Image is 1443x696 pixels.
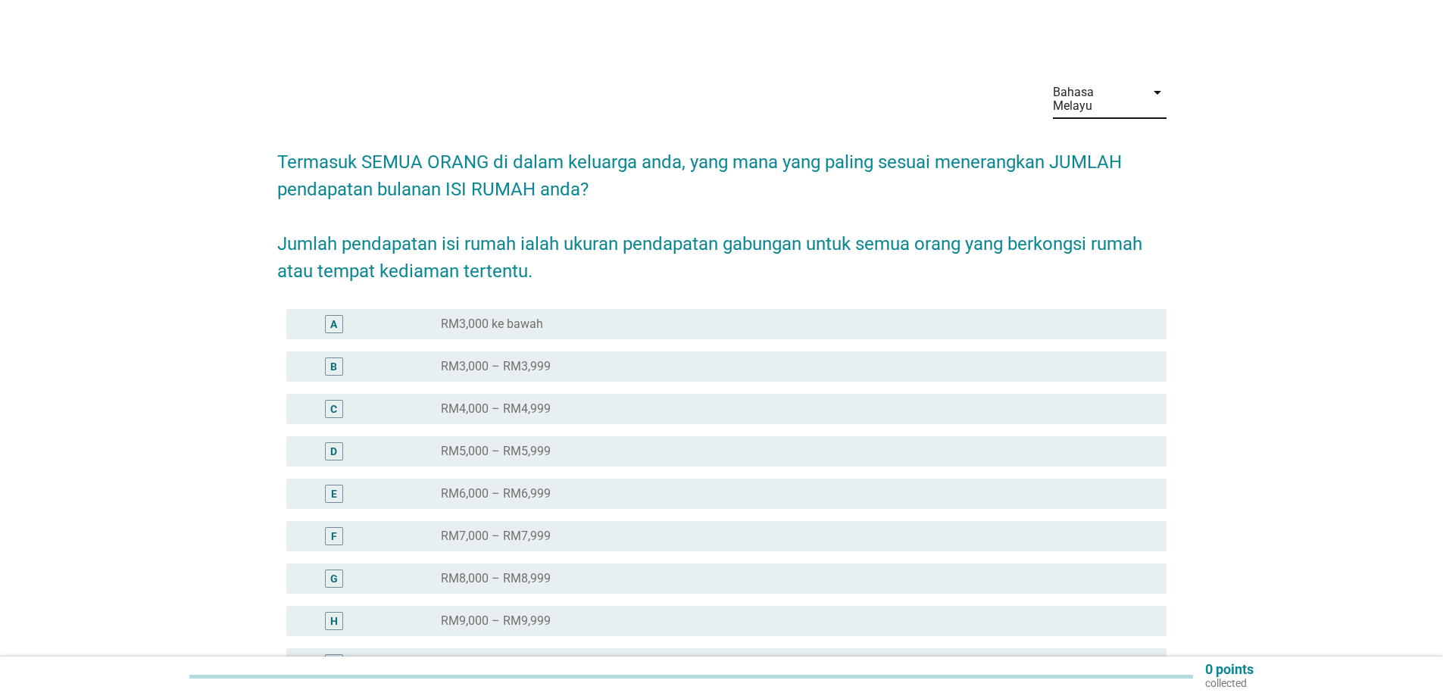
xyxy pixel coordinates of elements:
label: RM3,000 ke bawah [441,317,543,332]
label: RM10,000 ke atas [441,656,537,671]
i: arrow_drop_down [1148,83,1167,101]
div: B [330,359,337,375]
label: RM9,000 – RM9,999 [441,613,551,629]
label: RM3,000 – RM3,999 [441,359,551,374]
div: F [331,529,337,545]
p: collected [1205,676,1254,690]
div: H [330,613,338,629]
label: RM5,000 – RM5,999 [441,444,551,459]
div: I [333,656,336,672]
div: Bahasa Melayu [1053,86,1136,113]
h2: Termasuk SEMUA ORANG di dalam keluarga anda, yang mana yang paling sesuai menerangkan JUMLAH pend... [277,133,1167,285]
p: 0 points [1205,663,1254,676]
div: C [330,401,337,417]
label: RM7,000 – RM7,999 [441,529,551,544]
label: RM8,000 – RM8,999 [441,571,551,586]
div: D [330,444,337,460]
label: RM6,000 – RM6,999 [441,486,551,501]
div: G [330,571,338,587]
label: RM4,000 – RM4,999 [441,401,551,417]
div: E [331,486,337,502]
div: A [330,317,337,332]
